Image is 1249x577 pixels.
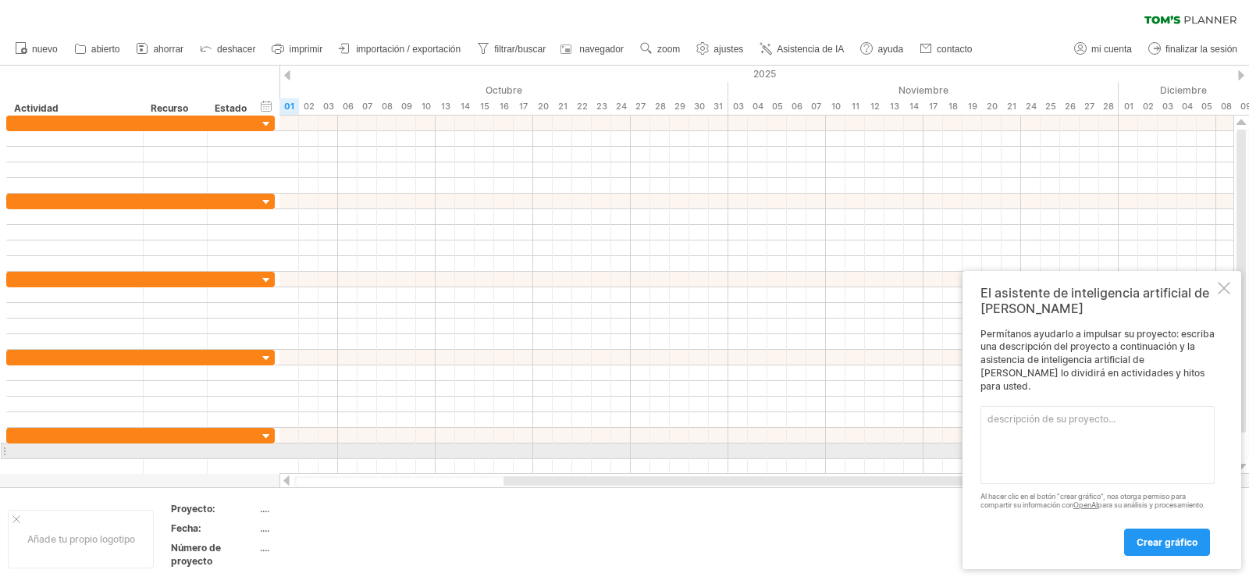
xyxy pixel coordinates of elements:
[733,101,744,112] font: 03
[401,101,412,112] font: 09
[558,101,568,112] font: 21
[356,44,461,55] font: importación / exportación
[1177,98,1197,115] div: Jueves, 4 de diciembre de 2025
[553,98,572,115] div: Martes, 21 de octubre de 2025
[650,98,670,115] div: Martes, 28 de octubre de 2025
[980,328,1215,392] font: Permítanos ayudarlo a impulsar su proyecto: escriba una descripción del proyecto a continuación y...
[1124,101,1133,112] font: 01
[558,39,628,59] a: navegador
[694,101,705,112] font: 30
[792,101,802,112] font: 06
[636,39,685,59] a: zoom
[455,98,475,115] div: Martes, 14 de octubre de 2025
[279,98,299,115] div: Miércoles, 1 de octubre de 2025
[196,39,260,59] a: deshacer
[171,522,201,534] font: Fecha:
[713,101,723,112] font: 31
[473,39,550,59] a: filtrar/buscar
[1098,500,1205,509] font: para su análisis y procesamiento.
[674,101,685,112] font: 29
[1065,101,1076,112] font: 26
[831,101,841,112] font: 10
[500,101,509,112] font: 16
[1070,39,1137,59] a: mi cuenta
[14,102,59,114] font: Actividad
[916,39,977,59] a: contacto
[670,98,689,115] div: Miércoles, 29 de octubre de 2025
[748,98,767,115] div: Martes, 4 de noviembre de 2025
[299,98,318,115] div: Jueves, 2 de octubre de 2025
[304,101,315,112] font: 02
[877,44,903,55] font: ayuda
[91,44,120,55] font: abierto
[968,101,977,112] font: 19
[616,101,627,112] font: 24
[943,98,963,115] div: Martes, 18 de noviembre de 2025
[1197,98,1216,115] div: Viernes, 5 de diciembre de 2025
[323,101,334,112] font: 03
[461,101,470,112] font: 14
[728,98,748,115] div: Lunes, 3 de noviembre de 2025
[289,44,322,55] font: imprimir
[70,39,125,59] a: abierto
[1041,98,1060,115] div: Martes, 25 de noviembre de 2025
[279,82,728,98] div: Octubre de 2025
[884,98,904,115] div: Jueves, 13 de noviembre de 2025
[27,533,135,545] font: Añade tu propio logotipo
[579,44,624,55] font: navegador
[382,101,393,112] font: 08
[865,98,884,115] div: Miércoles, 12 de noviembre de 2025
[909,101,919,112] font: 14
[1201,101,1212,112] font: 05
[572,98,592,115] div: Miércoles, 22 de octubre de 2025
[923,98,943,115] div: Lunes, 17 de noviembre de 2025
[1182,101,1193,112] font: 04
[1007,101,1016,112] font: 21
[772,101,783,112] font: 05
[514,98,533,115] div: Viernes, 17 de octubre de 2025
[519,101,528,112] font: 17
[1099,98,1119,115] div: Viernes, 28 de noviembre de 2025
[963,98,982,115] div: Miércoles, 19 de noviembre de 2025
[1021,98,1041,115] div: Lunes, 24 de noviembre de 2025
[852,101,859,112] font: 11
[422,101,431,112] font: 10
[753,101,763,112] font: 04
[32,44,58,55] font: nuevo
[1158,98,1177,115] div: Miércoles, 3 de diciembre de 2025
[538,101,549,112] font: 20
[11,39,62,59] a: nuevo
[1138,98,1158,115] div: Martes, 2 de diciembre de 2025
[260,503,269,515] font: ....
[811,101,821,112] font: 07
[441,101,450,112] font: 13
[1124,529,1210,556] a: crear gráfico
[533,98,553,115] div: Lunes, 20 de octubre de 2025
[480,101,489,112] font: 15
[151,102,188,114] font: Recurso
[436,98,455,115] div: Lunes, 13 de octubre de 2025
[318,98,338,115] div: Viernes, 3 de octubre de 2025
[260,522,269,534] font: ....
[1137,536,1197,548] font: crear gráfico
[728,82,1119,98] div: Noviembre de 2025
[611,98,631,115] div: Viernes, 24 de octubre de 2025
[1144,39,1242,59] a: finalizar la sesión
[777,44,844,55] font: Asistencia de IA
[171,503,215,515] font: Proyecto:
[1216,98,1236,115] div: Lunes, 8 de diciembre de 2025
[1080,98,1099,115] div: Jueves, 27 de noviembre de 2025
[215,102,247,114] font: Estado
[1060,98,1080,115] div: Miércoles, 26 de noviembre de 2025
[596,101,607,112] font: 23
[845,98,865,115] div: Martes, 11 de noviembre de 2025
[898,84,948,96] font: Noviembre
[132,39,188,59] a: ahorrar
[335,39,465,59] a: importación / exportación
[1073,500,1098,509] a: OpenAI
[980,285,1209,316] font: El asistente de inteligencia artificial de [PERSON_NAME]
[635,101,646,112] font: 27
[338,98,358,115] div: Lunes, 6 de octubre de 2025
[1026,101,1037,112] font: 24
[268,39,327,59] a: imprimir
